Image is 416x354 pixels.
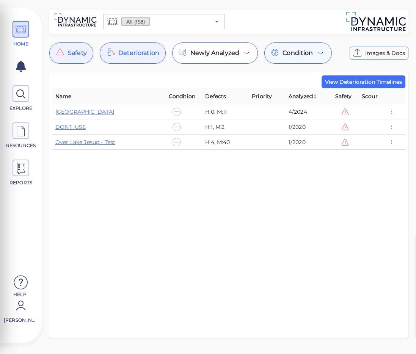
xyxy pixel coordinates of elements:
[289,138,329,146] div: 1/2020
[55,108,115,115] a: [GEOGRAPHIC_DATA]
[169,92,195,101] span: Condition
[322,75,405,88] button: View Deterioration Timelines
[4,291,36,297] span: Help
[362,92,378,101] span: Scour
[205,138,246,146] div: H:4, M:40
[4,21,38,47] a: HOME
[5,41,37,47] span: HOME
[4,317,36,324] span: [PERSON_NAME]
[5,105,37,112] span: EXPLORE
[5,179,37,186] span: REPORTS
[289,108,329,116] div: 4/2024
[55,139,115,146] a: Over Lake Jesup - Test
[55,124,86,130] a: DONT_USE
[289,123,329,131] div: 1/2020
[283,49,313,58] span: Condition
[4,160,38,186] a: REPORTS
[384,320,410,348] iframe: Chat
[212,16,222,27] button: Open
[4,122,38,149] a: RESOURCES
[122,18,149,25] span: All (158)
[55,92,72,101] span: Name
[68,49,87,58] span: Safety
[118,49,159,58] span: Deterioration
[252,92,272,101] span: Priority
[4,85,38,112] a: EXPLORE
[313,94,317,99] img: sort_z_to_a
[365,49,405,58] span: Images & Docs
[335,92,352,101] span: Safety
[325,77,402,86] span: View Deterioration Timelines
[205,92,226,101] span: Defects
[205,108,246,116] div: H:0, M:11
[205,123,246,131] div: H:1, M:2
[350,47,408,60] button: Images & Docs
[190,49,239,58] span: Newly Analyzed
[5,142,37,149] span: RESOURCES
[289,92,317,101] span: Analyzed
